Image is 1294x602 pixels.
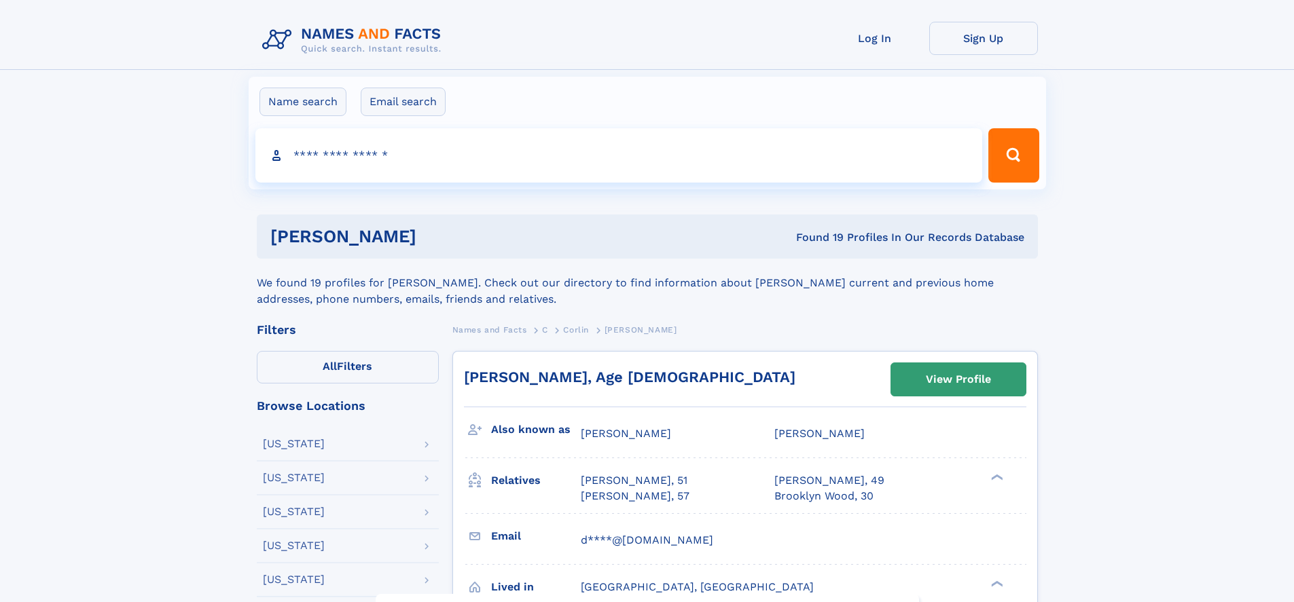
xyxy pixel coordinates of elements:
[891,363,1026,396] a: View Profile
[255,128,983,183] input: search input
[257,259,1038,307] div: We found 19 profiles for [PERSON_NAME]. Check out our directory to find information about [PERSON...
[257,351,439,383] label: Filters
[542,325,548,335] span: C
[257,324,439,336] div: Filters
[926,364,991,395] div: View Profile
[774,473,884,488] a: [PERSON_NAME], 49
[581,427,671,440] span: [PERSON_NAME]
[988,473,1004,482] div: ❯
[581,489,689,504] a: [PERSON_NAME], 57
[988,579,1004,588] div: ❯
[774,489,874,504] a: Brooklyn Wood, 30
[821,22,929,55] a: Log In
[491,418,581,441] h3: Also known as
[270,228,607,245] h1: [PERSON_NAME]
[605,325,677,335] span: [PERSON_NAME]
[259,88,346,116] label: Name search
[563,325,589,335] span: Corlin
[452,321,527,338] a: Names and Facts
[491,469,581,492] h3: Relatives
[257,22,452,58] img: Logo Names and Facts
[581,580,814,593] span: [GEOGRAPHIC_DATA], [GEOGRAPHIC_DATA]
[988,128,1039,183] button: Search Button
[581,473,687,488] a: [PERSON_NAME], 51
[929,22,1038,55] a: Sign Up
[491,525,581,548] h3: Email
[606,230,1024,245] div: Found 19 Profiles In Our Records Database
[263,506,325,517] div: [US_STATE]
[257,400,439,412] div: Browse Locations
[563,321,589,338] a: Corlin
[361,88,446,116] label: Email search
[263,438,325,449] div: [US_STATE]
[323,360,337,373] span: All
[263,540,325,551] div: [US_STATE]
[263,574,325,585] div: [US_STATE]
[774,427,865,440] span: [PERSON_NAME]
[263,472,325,483] div: [US_STATE]
[464,369,795,385] a: [PERSON_NAME], Age [DEMOGRAPHIC_DATA]
[491,576,581,599] h3: Lived in
[542,321,548,338] a: C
